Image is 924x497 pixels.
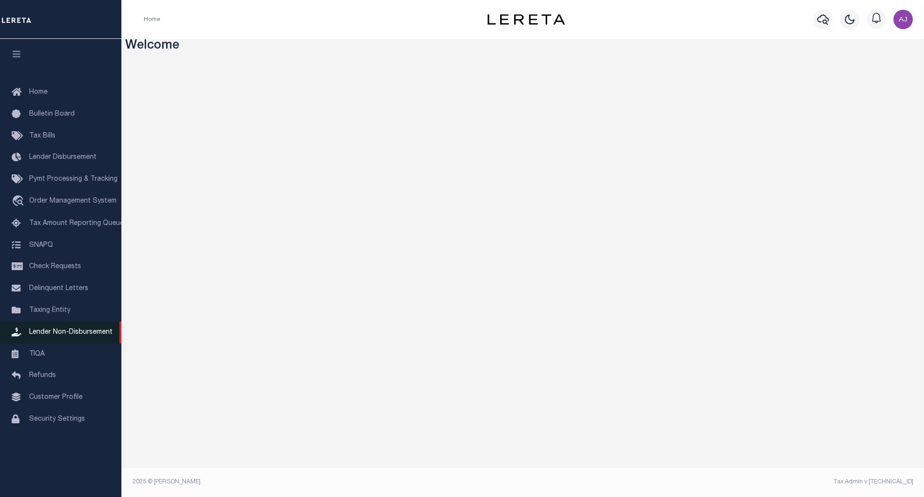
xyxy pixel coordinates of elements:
[29,133,55,139] span: Tax Bills
[29,372,56,379] span: Refunds
[530,478,913,486] div: Tax Admin v.[TECHNICAL_ID]
[29,220,124,227] span: Tax Amount Reporting Queue
[29,307,70,314] span: Taxing Entity
[29,329,113,336] span: Lender Non-Disbursement
[29,111,75,118] span: Bulletin Board
[29,394,83,401] span: Customer Profile
[29,416,85,423] span: Security Settings
[487,14,565,25] img: logo-dark.svg
[125,39,921,54] h3: Welcome
[29,350,45,357] span: TIQA
[29,198,117,205] span: Order Management System
[29,89,48,96] span: Home
[125,478,523,486] div: 2025 © [PERSON_NAME].
[29,263,81,270] span: Check Requests
[144,15,160,24] li: Home
[29,285,88,292] span: Delinquent Letters
[12,195,27,208] i: travel_explore
[29,176,118,183] span: Pymt Processing & Tracking
[893,10,913,29] img: svg+xml;base64,PHN2ZyB4bWxucz0iaHR0cDovL3d3dy53My5vcmcvMjAwMC9zdmciIHBvaW50ZXItZXZlbnRzPSJub25lIi...
[29,154,97,161] span: Lender Disbursement
[29,241,53,248] span: SNAPQ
